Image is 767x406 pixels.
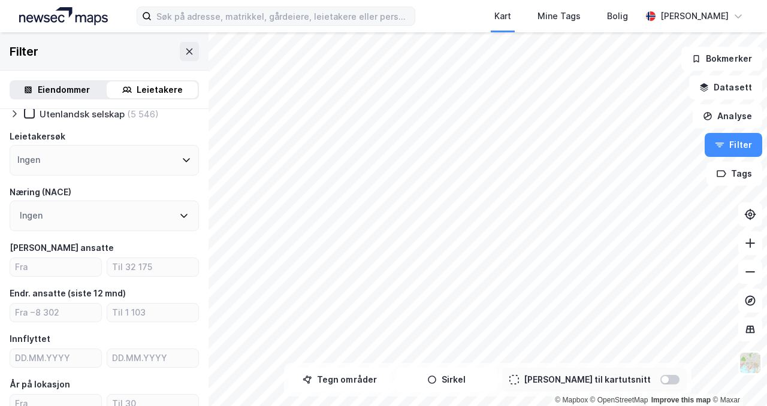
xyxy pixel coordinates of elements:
div: [PERSON_NAME] til kartutsnitt [524,372,651,387]
div: Innflyttet [10,332,50,346]
div: [PERSON_NAME] [660,9,729,23]
button: Datasett [689,75,762,99]
a: Improve this map [651,396,711,404]
div: Bolig [607,9,628,23]
a: Mapbox [555,396,588,404]
div: Endr. ansatte (siste 12 mnd) [10,286,126,301]
div: Utenlandsk selskap [40,108,125,120]
button: Sirkel [395,368,497,392]
div: Leietakere [137,83,183,97]
div: (5 546) [127,108,159,120]
input: DD.MM.YYYY [107,349,198,367]
input: DD.MM.YYYY [10,349,101,367]
a: OpenStreetMap [590,396,648,404]
button: Tegn områder [289,368,391,392]
div: Leietakersøk [10,129,65,144]
div: [PERSON_NAME] ansatte [10,241,114,255]
button: Bokmerker [681,47,762,71]
div: Kart [494,9,511,23]
div: Eiendommer [38,83,90,97]
input: Fra −8 302 [10,304,101,322]
div: Ingen [17,153,40,167]
div: Mine Tags [537,9,581,23]
div: Kontrollprogram for chat [707,349,767,406]
button: Filter [705,133,762,157]
img: logo.a4113a55bc3d86da70a041830d287a7e.svg [19,7,108,25]
input: Til 1 103 [107,304,198,322]
div: Næring (NACE) [10,185,71,199]
iframe: Chat Widget [707,349,767,406]
input: Til 32 175 [107,258,198,276]
div: År på lokasjon [10,377,70,392]
button: Tags [706,162,762,186]
div: Ingen [20,208,43,223]
div: Filter [10,42,38,61]
button: Analyse [693,104,762,128]
input: Søk på adresse, matrikkel, gårdeiere, leietakere eller personer [152,7,415,25]
input: Fra [10,258,101,276]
